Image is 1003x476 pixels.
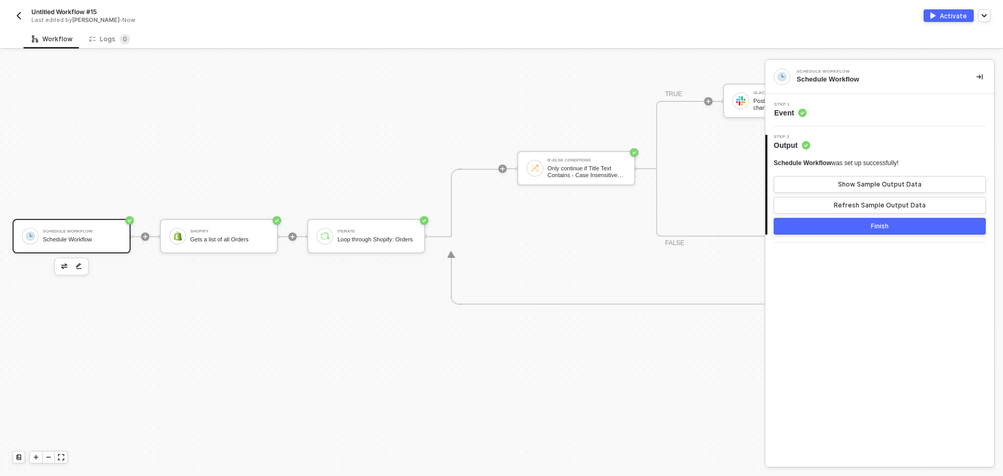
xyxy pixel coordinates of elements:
[753,91,832,95] div: Slack
[797,69,953,74] div: Schedule Workflow
[774,197,986,214] button: Refresh Sample Output Data
[630,148,638,157] span: icon-success-page
[73,260,85,273] button: edit-cred
[13,9,25,22] button: back
[834,201,926,210] div: Refresh Sample Output Data
[774,159,831,167] span: Schedule Workflow
[89,34,130,44] div: Logs
[420,216,428,225] span: icon-success-page
[736,96,745,106] img: icon
[190,229,269,234] div: Shopify
[547,158,626,162] div: If-Else Conditions
[774,176,986,193] button: Show Sample Output Data
[72,16,120,24] span: [PERSON_NAME]
[273,216,281,225] span: icon-success-page
[547,165,626,178] div: Only continue if Title Text Contains - Case Insensitive Overnight
[665,89,682,99] div: TRUE
[871,222,889,230] div: Finish
[173,231,182,241] img: icon
[32,35,73,43] div: Workflow
[930,13,936,19] img: activate
[120,34,130,44] sup: 0
[61,263,67,269] img: edit-cred
[777,72,787,82] img: integration-icon
[774,108,807,118] span: Event
[665,238,684,248] div: FALSE
[58,454,64,460] span: icon-expand
[142,234,148,240] span: icon-play
[289,234,296,240] span: icon-play
[26,231,35,241] img: icon
[765,135,994,235] div: Step 2Output Schedule Workflowwas set up successfully!Show Sample Output DataRefresh Sample Outpu...
[31,7,97,16] span: Untitled Workflow #15
[58,260,71,273] button: edit-cred
[774,135,810,139] span: Step 2
[774,159,899,168] div: was set up successfully!
[838,180,922,189] div: Show Sample Output Data
[320,231,330,241] img: icon
[190,236,269,243] div: Gets a list of all Orders
[337,236,416,243] div: Loop through Shopify: Orders
[15,11,23,20] img: back
[753,98,832,111] div: Post a message into a channel
[337,229,416,234] div: Iterate
[774,218,986,235] button: Finish
[45,454,52,460] span: icon-minus
[530,164,540,173] img: icon
[705,98,712,105] span: icon-play
[924,9,974,22] button: activateActivate
[940,11,967,20] div: Activate
[774,102,807,107] span: Step 1
[765,102,994,118] div: Step 1Event
[976,74,983,80] span: icon-collapse-right
[499,166,506,172] span: icon-play
[43,236,121,243] div: Schedule Workflow
[797,75,960,84] div: Schedule Workflow
[125,216,134,225] span: icon-success-page
[43,229,121,234] div: Schedule Workflow
[31,16,477,24] div: Last edited by - Now
[774,140,810,150] span: Output
[33,454,39,460] span: icon-play
[76,263,82,270] img: edit-cred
